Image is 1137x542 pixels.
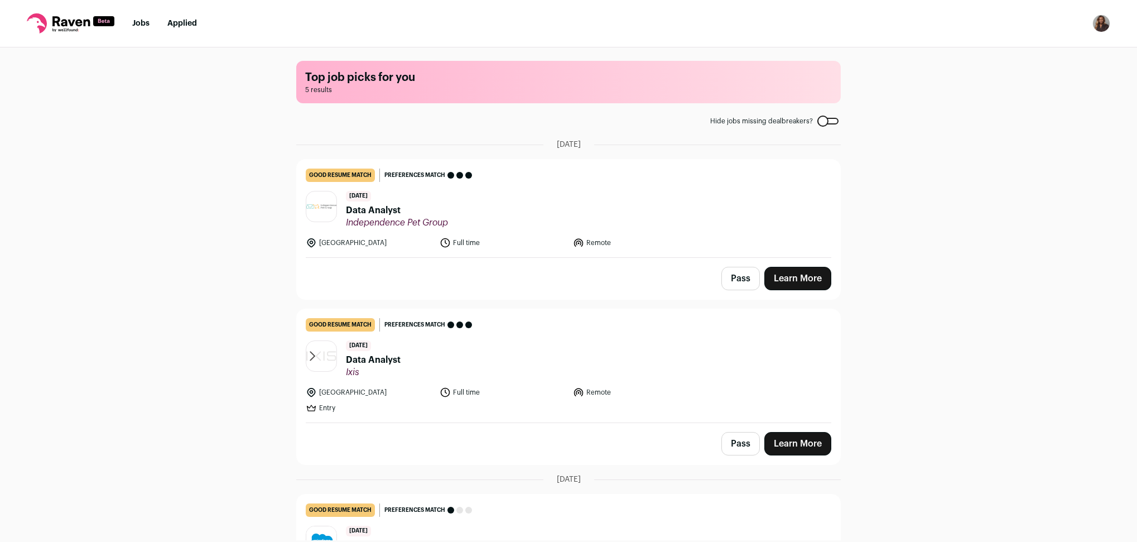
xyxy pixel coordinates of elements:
div: good resume match [306,169,375,182]
li: Remote [573,387,700,398]
button: Open dropdown [1092,15,1110,32]
li: [GEOGRAPHIC_DATA] [306,237,433,248]
span: [DATE] [346,191,371,202]
div: good resume match [306,503,375,517]
h1: Top job picks for you [305,70,832,85]
span: [DATE] [346,340,371,351]
li: [GEOGRAPHIC_DATA] [306,387,433,398]
span: [DATE] [346,526,371,536]
span: Ixis [346,367,401,378]
div: good resume match [306,318,375,332]
li: Full time [440,387,567,398]
span: Independence Pet Group [346,217,448,228]
span: 5 results [305,85,832,94]
a: Jobs [132,20,150,27]
li: Full time [440,237,567,248]
button: Pass [721,267,760,290]
a: Learn More [764,267,831,290]
img: 19454327-medium_jpg [1092,15,1110,32]
span: Data Analyst [346,353,401,367]
img: eefc18db47d40f21e62e00158622d946ad2e2fd3fa9b5b99f91d89a04f208b49.png [306,204,336,209]
li: Remote [573,237,700,248]
span: Data Analyst [346,204,448,217]
button: Pass [721,432,760,455]
span: Hide jobs missing dealbreakers? [710,117,813,126]
span: Preferences match [384,505,445,516]
span: [DATE] [557,474,581,485]
span: Preferences match [384,170,445,181]
a: Learn More [764,432,831,455]
span: [DATE] [557,139,581,150]
span: Preferences match [384,319,445,330]
a: good resume match Preferences match [DATE] Data Analyst Independence Pet Group [GEOGRAPHIC_DATA] ... [297,160,840,257]
img: 1fb1a0d078441030de2c2598cef6c2b775082eb4fe386fd3b6e4f392a2c94eaa.png [306,351,336,361]
a: good resume match Preferences match [DATE] Data Analyst Ixis [GEOGRAPHIC_DATA] Full time Remote E... [297,309,840,423]
a: Applied [167,20,197,27]
li: Entry [306,402,433,414]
